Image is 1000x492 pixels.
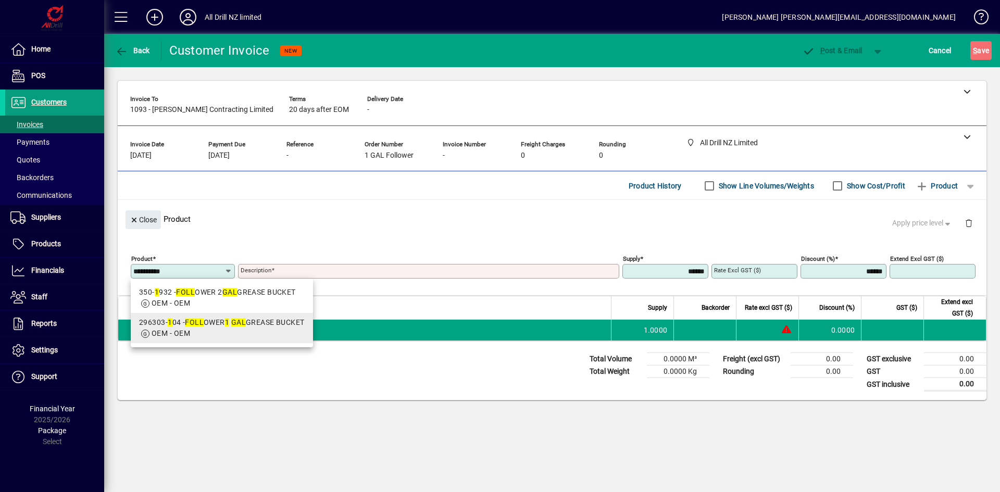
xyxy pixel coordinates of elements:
span: Support [31,372,57,381]
button: Post & Email [797,41,868,60]
span: Backorder [702,302,730,313]
div: 350- 932 - OWER 2 GREASE BUCKET [139,287,305,298]
span: - [443,152,445,160]
td: Total Volume [584,353,647,365]
button: Profile [171,8,205,27]
span: Extend excl GST ($) [930,296,973,319]
span: GST ($) [896,302,917,313]
span: OEM - OEM [152,329,190,337]
td: 0.00 [924,365,986,378]
span: 1.0000 [644,325,668,335]
span: Payments [10,138,49,146]
em: GAL [231,318,246,326]
span: 0 [599,152,603,160]
span: POS [31,71,45,80]
div: 296303- 04 - OWER GREASE BUCKET [139,317,305,328]
span: ost & Email [802,46,863,55]
mat-label: Discount (%) [801,255,835,262]
td: Total Weight [584,365,647,378]
span: Communications [10,191,72,199]
a: Financials [5,258,104,284]
span: Financial Year [30,405,75,413]
span: Invoices [10,120,43,129]
span: S [973,46,977,55]
td: 0.0000 M³ [647,353,709,365]
button: Save [970,41,992,60]
mat-label: Product [131,255,153,262]
button: Delete [956,210,981,235]
em: FOLL [176,288,195,296]
a: Knowledge Base [966,2,987,36]
div: All Drill NZ limited [205,9,262,26]
span: Backorders [10,173,54,182]
span: ave [973,42,989,59]
span: Products [31,239,61,248]
em: 1 [225,318,229,326]
mat-label: Extend excl GST ($) [890,255,944,262]
span: Quotes [10,156,40,164]
mat-label: Supply [623,255,640,262]
td: 0.00 [791,353,853,365]
span: NEW [284,47,297,54]
em: 1 [155,288,159,296]
mat-label: Rate excl GST ($) [714,267,761,274]
span: Settings [31,346,58,354]
a: Invoices [5,116,104,133]
span: OEM - OEM [152,299,190,307]
span: Rate excl GST ($) [745,302,792,313]
div: Customer Invoice [169,42,270,59]
td: 0.0000 [798,320,861,340]
span: Back [115,46,150,55]
span: Staff [31,293,47,301]
span: 20 days after EOM [289,106,349,114]
span: P [820,46,825,55]
button: Apply price level [888,214,957,233]
button: Product History [624,176,686,195]
span: - [286,152,289,160]
td: Freight (excl GST) [718,353,791,365]
button: Back [113,41,153,60]
span: Apply price level [892,218,953,229]
div: Product [118,200,986,238]
button: Cancel [926,41,954,60]
app-page-header-button: Close [123,215,164,224]
span: 1093 - [PERSON_NAME] Contracting Limited [130,106,273,114]
span: Product History [629,178,682,194]
app-page-header-button: Back [104,41,161,60]
td: GST [861,365,924,378]
span: Customers [31,98,67,106]
a: Support [5,364,104,390]
a: Products [5,231,104,257]
td: 0.0000 Kg [647,365,709,378]
td: 0.00 [791,365,853,378]
a: Payments [5,133,104,151]
span: 1 GAL Follower [365,152,414,160]
span: Reports [31,319,57,327]
span: 0 [521,152,525,160]
em: GAL [222,288,237,296]
a: Quotes [5,151,104,169]
span: Package [38,426,66,435]
td: GST exclusive [861,353,924,365]
span: Cancel [929,42,952,59]
em: 1 [168,318,172,326]
span: - [367,106,369,114]
a: Communications [5,186,104,204]
mat-option: 296303-104 - FOLLOWER 1 GAL GREASE BUCKET [131,313,313,343]
span: Supply [648,302,667,313]
label: Show Cost/Profit [845,181,905,191]
button: Add [138,8,171,27]
span: [DATE] [130,152,152,160]
a: Backorders [5,169,104,186]
a: Home [5,36,104,62]
mat-option: 350-1932 - FOLLOWER 2 GAL GREASE BUCKET [131,283,313,313]
span: Suppliers [31,213,61,221]
span: Home [31,45,51,53]
span: Discount (%) [819,302,855,313]
a: Settings [5,337,104,363]
td: 0.00 [924,353,986,365]
em: FOLL [185,318,204,326]
div: [PERSON_NAME] [PERSON_NAME][EMAIL_ADDRESS][DOMAIN_NAME] [722,9,956,26]
app-page-header-button: Delete [956,218,981,228]
a: POS [5,63,104,89]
